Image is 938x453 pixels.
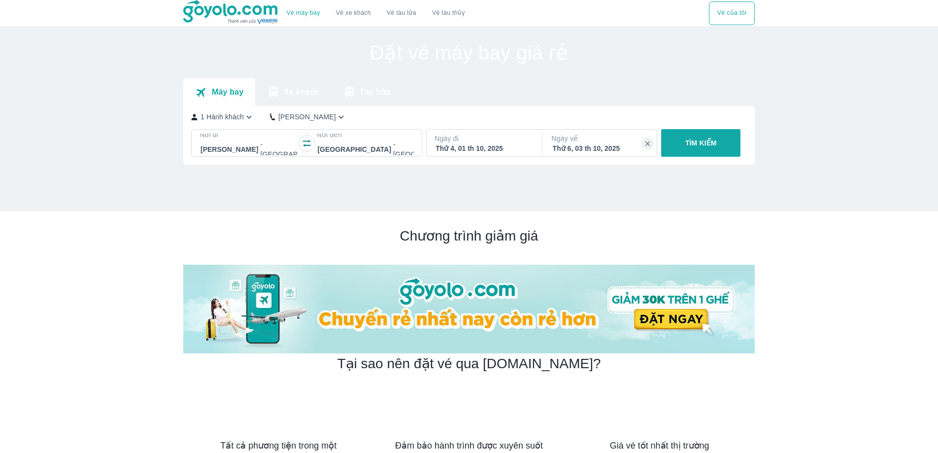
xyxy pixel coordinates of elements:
[393,139,466,159] p: - [GEOGRAPHIC_DATA]
[337,355,601,373] h2: Tại sao nên đặt vé qua [DOMAIN_NAME]?
[278,112,336,122] p: [PERSON_NAME]
[270,112,346,122] button: [PERSON_NAME]
[284,87,319,97] p: Xe khách
[287,9,320,17] a: Vé máy bay
[424,1,473,25] button: Vé tàu thủy
[435,134,532,143] p: Ngày đi
[336,9,371,17] a: Vé xe khách
[220,440,336,452] span: Tất cả phương tiện trong một
[183,43,755,63] h1: Đặt vé máy bay giá rẻ
[256,388,301,432] img: banner
[435,143,531,153] div: Thứ 4, 01 th 10, 2025
[316,130,414,139] p: Nơi đến
[709,1,755,25] div: choose transportation mode
[183,265,755,353] img: banner-home
[552,134,649,143] p: Ngày về
[637,388,682,432] img: banner
[447,388,491,432] img: banner
[279,1,473,25] div: choose transportation mode
[379,1,424,25] a: Vé tàu lửa
[709,1,755,25] button: Vé của tôi
[610,440,709,452] span: Giá vé tốt nhất thị trường
[260,139,333,159] p: - [GEOGRAPHIC_DATA]
[191,112,254,122] button: 1 Hành khách
[212,87,243,97] p: Máy bay
[200,130,297,139] p: Nơi đi
[553,143,648,153] div: Thứ 6, 03 th 10, 2025
[395,440,543,452] span: Đảm bảo hành trình được xuyên suốt
[360,87,391,97] p: Tàu hỏa
[201,112,244,122] p: 1 Hành khách
[183,78,402,106] div: transportation tabs
[183,227,755,245] h2: Chương trình giảm giá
